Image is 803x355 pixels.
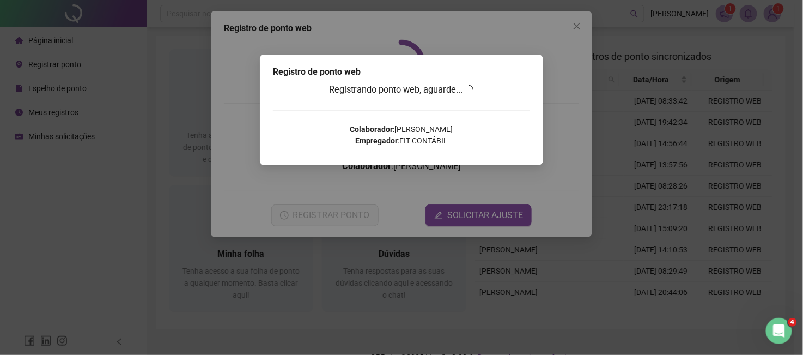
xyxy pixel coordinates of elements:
span: 4 [788,318,797,327]
p: : [PERSON_NAME] : FIT CONTÁBIL [273,124,530,147]
span: loading [464,84,474,94]
iframe: Intercom live chat [766,318,792,344]
div: Registro de ponto web [273,65,530,79]
strong: Empregador [355,136,398,145]
strong: Colaborador [350,125,393,134]
h3: Registrando ponto web, aguarde... [273,83,530,97]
